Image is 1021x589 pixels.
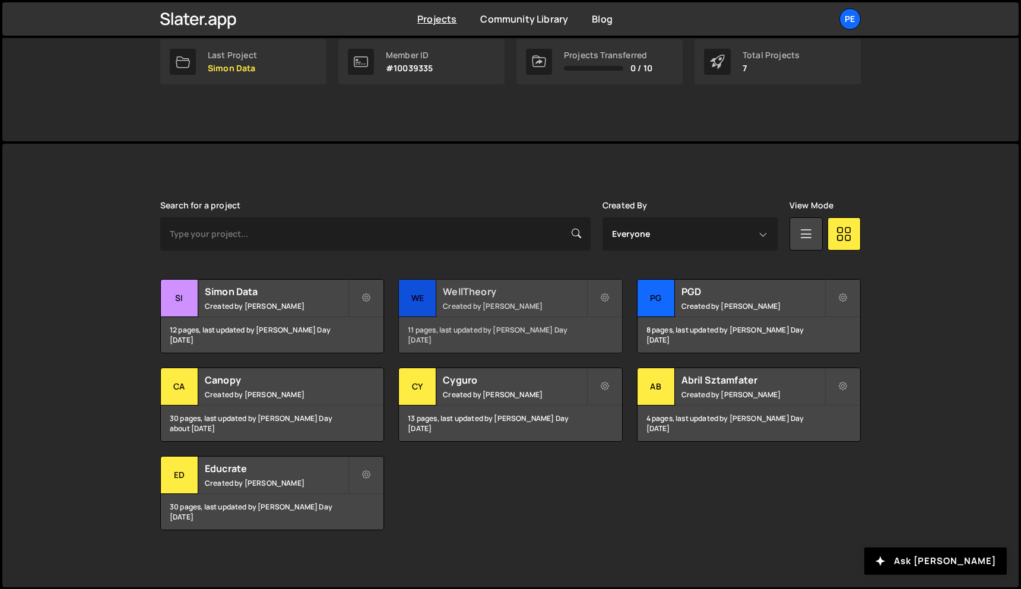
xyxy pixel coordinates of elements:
small: Created by [PERSON_NAME] [205,389,348,400]
span: 0 / 10 [630,64,652,73]
h2: WellTheory [443,285,586,298]
div: 8 pages, last updated by [PERSON_NAME] Day [DATE] [638,317,860,353]
div: Ab [638,368,675,406]
p: 7 [743,64,800,73]
h2: Abril Sztamfater [681,373,825,387]
h2: PGD [681,285,825,298]
div: 30 pages, last updated by [PERSON_NAME] Day [DATE] [161,494,383,530]
h2: Simon Data [205,285,348,298]
small: Created by [PERSON_NAME] [205,301,348,311]
small: Created by [PERSON_NAME] [681,389,825,400]
div: Si [161,280,198,317]
h2: Cyguro [443,373,586,387]
div: Ed [161,457,198,494]
a: Pe [839,8,861,30]
a: Last Project Simon Data [160,39,326,84]
input: Type your project... [160,217,591,251]
div: 13 pages, last updated by [PERSON_NAME] Day [DATE] [399,406,622,441]
div: Member ID [386,50,433,60]
a: Community Library [480,12,568,26]
label: Search for a project [160,201,240,210]
a: We WellTheory Created by [PERSON_NAME] 11 pages, last updated by [PERSON_NAME] Day [DATE] [398,279,622,353]
small: Created by [PERSON_NAME] [205,478,348,488]
div: Last Project [208,50,257,60]
div: 12 pages, last updated by [PERSON_NAME] Day [DATE] [161,317,383,353]
small: Created by [PERSON_NAME] [681,301,825,311]
p: Simon Data [208,64,257,73]
a: Si Simon Data Created by [PERSON_NAME] 12 pages, last updated by [PERSON_NAME] Day [DATE] [160,279,384,353]
small: Created by [PERSON_NAME] [443,389,586,400]
div: Ca [161,368,198,406]
div: Projects Transferred [564,50,652,60]
a: Ab Abril Sztamfater Created by [PERSON_NAME] 4 pages, last updated by [PERSON_NAME] Day [DATE] [637,368,861,442]
h2: Canopy [205,373,348,387]
a: Ca Canopy Created by [PERSON_NAME] 30 pages, last updated by [PERSON_NAME] Day about [DATE] [160,368,384,442]
a: Blog [592,12,613,26]
div: We [399,280,436,317]
button: Ask [PERSON_NAME] [864,547,1007,575]
div: Total Projects [743,50,800,60]
label: Created By [603,201,648,210]
div: 30 pages, last updated by [PERSON_NAME] Day about [DATE] [161,406,383,441]
a: Projects [417,12,456,26]
div: PG [638,280,675,317]
a: Cy Cyguro Created by [PERSON_NAME] 13 pages, last updated by [PERSON_NAME] Day [DATE] [398,368,622,442]
label: View Mode [789,201,833,210]
div: 11 pages, last updated by [PERSON_NAME] Day [DATE] [399,317,622,353]
h2: Educrate [205,462,348,475]
div: Cy [399,368,436,406]
a: Ed Educrate Created by [PERSON_NAME] 30 pages, last updated by [PERSON_NAME] Day [DATE] [160,456,384,530]
small: Created by [PERSON_NAME] [443,301,586,311]
div: 4 pages, last updated by [PERSON_NAME] Day [DATE] [638,406,860,441]
p: #10039335 [386,64,433,73]
a: PG PGD Created by [PERSON_NAME] 8 pages, last updated by [PERSON_NAME] Day [DATE] [637,279,861,353]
